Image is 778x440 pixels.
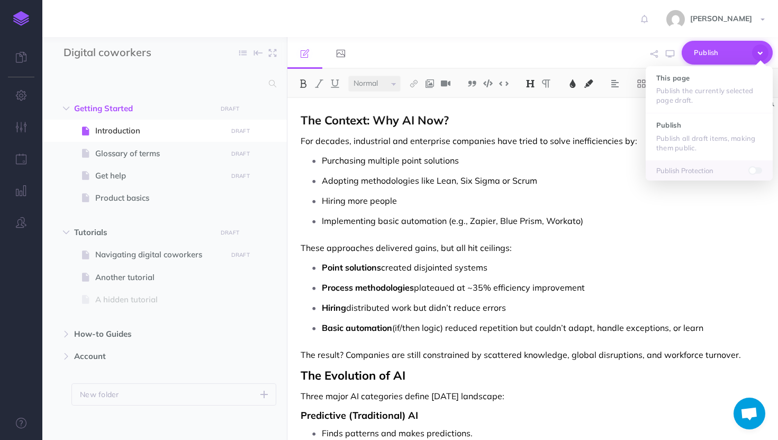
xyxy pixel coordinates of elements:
[301,391,504,401] span: Three major AI categories define [DATE] landscape:
[95,293,223,306] span: A hidden tutorial
[322,155,459,166] span: Purchasing multiple point solutions
[95,147,223,160] span: Glossary of terms
[656,133,762,152] p: Publish all draft items, making them public.
[322,262,381,273] span: Point solutions
[301,409,418,421] span: Predictive (Traditional) AI
[74,102,210,115] span: Getting Started
[656,86,762,105] p: Publish the currently selected page draft.
[227,170,254,182] button: DRAFT
[74,328,210,340] span: How-to Guides
[301,368,405,383] span: The Evolution of AI
[656,74,762,82] h4: This page
[221,229,239,236] small: DRAFT
[74,226,210,239] span: Tutorials
[71,383,276,406] button: New folder
[95,124,223,137] span: Introduction
[298,79,308,88] img: Bold button
[231,173,250,179] small: DRAFT
[301,113,449,128] span: The Context: Why AI Now?
[526,79,535,88] img: Headings dropdown button
[541,79,551,88] img: Paragraph button
[584,79,593,88] img: Text background color button
[568,79,577,88] img: Text color button
[322,175,537,186] span: Adopting methodologies like Lean, Six Sigma or Scrum
[734,398,765,429] a: Open chat
[425,79,435,88] img: Add image button
[392,322,703,333] span: (if/then logic) reduced repetition but couldn’t adapt, handle exceptions, or learn
[64,45,188,61] input: Documentation Name
[322,282,414,293] span: Process methodologies
[685,14,757,23] span: [PERSON_NAME]
[231,150,250,157] small: DRAFT
[221,105,239,112] small: DRAFT
[322,428,473,438] span: Finds patterns and makes predictions.
[483,79,493,87] img: Code block button
[414,282,585,293] span: plateaued at ~35% efficiency improvement
[682,41,773,65] button: Publish
[95,248,223,261] span: Navigating digital coworkers
[217,227,243,239] button: DRAFT
[314,79,324,88] img: Italic button
[301,349,741,360] span: The result? Companies are still constrained by scattered knowledge, global disruptions, and workf...
[467,79,477,88] img: Blockquote button
[441,79,450,88] img: Add video button
[301,136,637,146] span: For decades, industrial and enterprise companies have tried to solve inefficiencies by:
[95,192,223,204] span: Product basics
[227,249,254,261] button: DRAFT
[80,389,119,400] p: New folder
[322,195,397,206] span: Hiring more people
[95,271,223,284] span: Another tutorial
[694,44,747,61] span: Publish
[409,79,419,88] img: Link button
[666,10,685,29] img: 58e60416af45c89b35c9d831f570759b.jpg
[656,121,762,129] h4: Publish
[227,125,254,137] button: DRAFT
[217,103,243,115] button: DRAFT
[322,302,346,313] span: Hiring
[610,79,620,88] img: Alignment dropdown menu button
[227,148,254,160] button: DRAFT
[301,243,512,253] span: These approaches delivered gains, but all hit ceilings:
[322,322,392,333] span: Basic automation
[330,79,340,88] img: Underline button
[322,215,583,226] span: Implementing basic automation (e.g., Zapier, Blue Prism, Workato)
[95,169,223,182] span: Get help
[346,302,506,313] span: distributed work but didn’t reduce errors
[646,113,773,160] button: Publish Publish all draft items, making them public.
[64,74,263,93] input: Search
[646,66,773,113] button: This page Publish the currently selected page draft.
[231,128,250,134] small: DRAFT
[381,262,487,273] span: created disjointed systems
[74,350,210,363] span: Account
[656,166,762,175] p: Publish Protection
[499,79,509,87] img: Inline code button
[231,252,250,258] small: DRAFT
[13,11,29,26] img: logo-mark.svg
